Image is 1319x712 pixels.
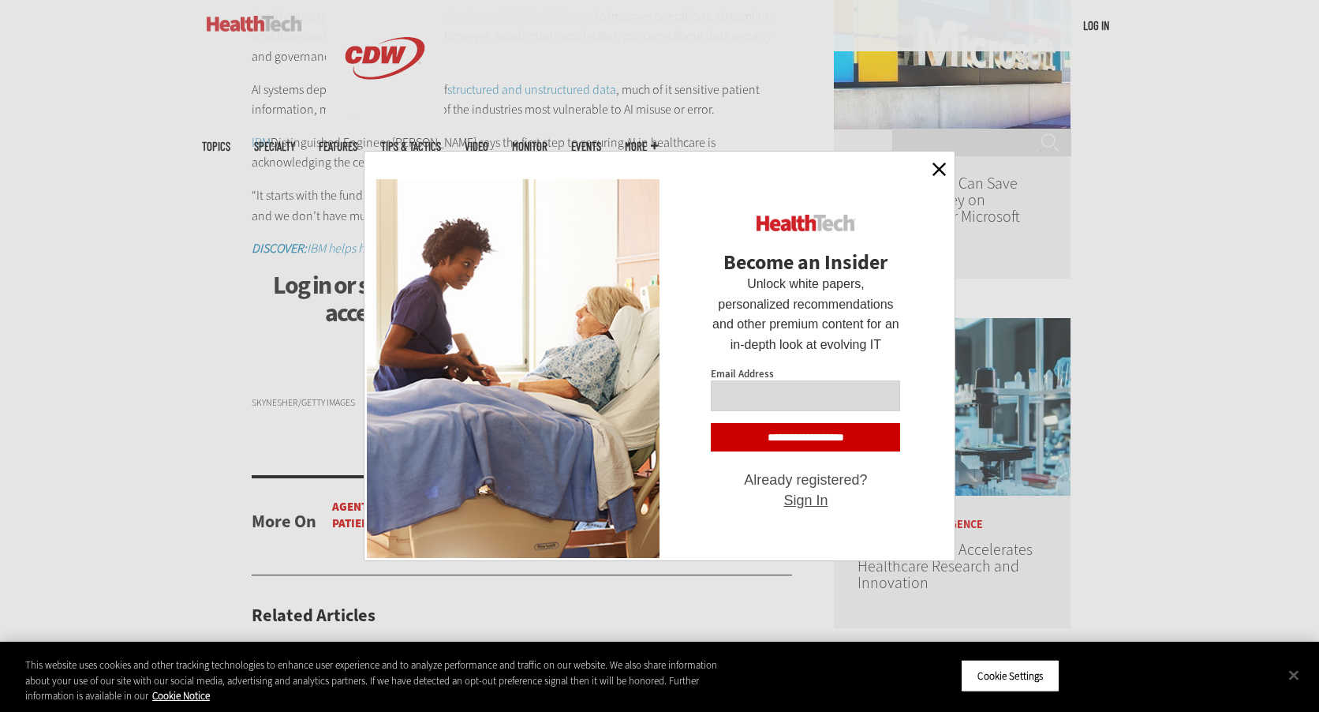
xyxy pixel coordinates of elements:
span: Become an Insider [723,249,887,275]
span: Become an Insider [379,160,884,173]
div: This website uses cookies and other tracking technologies to enhance user experience and to analy... [25,658,726,704]
a: More information about your privacy [152,689,210,703]
img: cdw insider logo [757,215,855,231]
img: cdw insider signup [367,179,659,558]
button: Cookie Settings [961,659,1059,692]
a: Sign In [783,493,828,508]
div: Already registered? [711,475,900,506]
button: Close [1276,658,1311,692]
button: Close [932,159,948,174]
label: Email Address [711,367,774,380]
p: Unlock white papers, personalized recommendations and other premium content for an in-depth look ... [711,274,900,354]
